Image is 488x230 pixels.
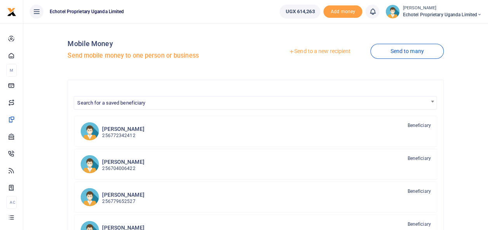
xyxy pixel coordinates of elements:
[102,192,144,198] h6: [PERSON_NAME]
[68,39,252,48] h4: Mobile Money
[74,116,437,147] a: RO [PERSON_NAME] 256772342412 Beneficiary
[407,188,431,195] span: Beneficiary
[80,155,99,173] img: MK
[6,64,17,77] li: M
[386,5,399,19] img: profile-user
[74,96,436,110] span: Search for a saved beneficiary
[323,5,362,18] li: Toup your wallet
[68,52,252,60] h5: Send mobile money to one person or business
[74,96,436,108] span: Search for a saved beneficiary
[74,182,437,213] a: RFk [PERSON_NAME] 256779652527 Beneficiary
[407,221,431,228] span: Beneficiary
[7,9,16,14] a: logo-small logo-large logo-large
[280,5,320,19] a: UGX 614,263
[102,126,144,132] h6: [PERSON_NAME]
[370,44,443,59] a: Send to many
[47,8,127,15] span: Echotel Proprietary Uganda Limited
[102,159,144,165] h6: [PERSON_NAME]
[77,100,145,106] span: Search for a saved beneficiary
[269,45,370,58] a: Send to a new recipient
[407,155,431,162] span: Beneficiary
[323,8,362,14] a: Add money
[323,5,362,18] span: Add money
[7,7,16,17] img: logo-small
[6,196,17,209] li: Ac
[403,5,482,12] small: [PERSON_NAME]
[403,11,482,18] span: Echotel Proprietary Uganda Limited
[276,5,323,19] li: Wallet ballance
[407,122,431,129] span: Beneficiary
[80,122,99,141] img: RO
[386,5,482,19] a: profile-user [PERSON_NAME] Echotel Proprietary Uganda Limited
[102,198,144,205] p: 256779652527
[285,8,314,15] span: UGX 614,263
[102,165,144,172] p: 256704006422
[80,188,99,206] img: RFk
[102,132,144,139] p: 256772342412
[74,149,437,180] a: MK [PERSON_NAME] 256704006422 Beneficiary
